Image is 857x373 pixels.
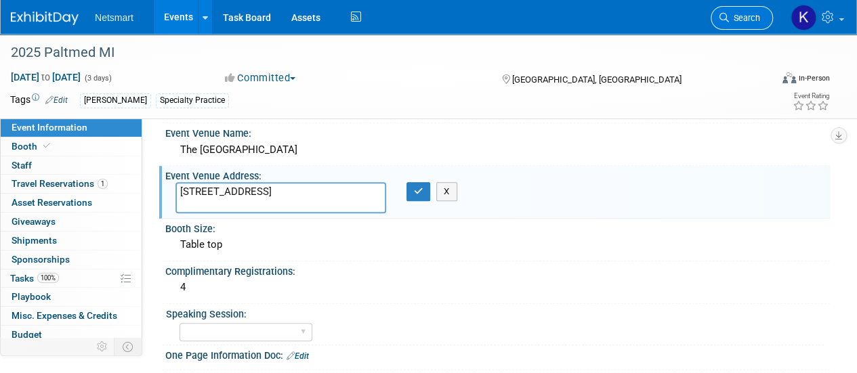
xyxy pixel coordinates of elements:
[165,345,830,363] div: One Page Information Doc:
[165,123,830,140] div: Event Venue Name:
[80,93,151,108] div: [PERSON_NAME]
[1,288,142,306] a: Playbook
[710,70,830,91] div: Event Format
[83,74,112,83] span: (3 days)
[12,141,53,152] span: Booth
[10,71,81,83] span: [DATE] [DATE]
[10,273,59,284] span: Tasks
[114,338,142,355] td: Toggle Event Tabs
[95,12,133,23] span: Netsmart
[1,250,142,269] a: Sponsorships
[1,232,142,250] a: Shipments
[175,277,820,298] div: 4
[91,338,114,355] td: Personalize Event Tab Strip
[6,41,760,65] div: 2025 Paltmed MI
[12,310,117,321] span: Misc. Expenses & Credits
[12,160,32,171] span: Staff
[43,142,50,150] i: Booth reservation complete
[729,13,760,23] span: Search
[220,71,301,85] button: Committed
[782,72,796,83] img: Format-Inperson.png
[1,156,142,175] a: Staff
[1,326,142,344] a: Budget
[798,73,830,83] div: In-Person
[166,304,824,321] div: Speaking Session:
[12,216,56,227] span: Giveaways
[156,93,229,108] div: Specialty Practice
[12,235,57,246] span: Shipments
[287,351,309,361] a: Edit
[511,74,681,85] span: [GEOGRAPHIC_DATA], [GEOGRAPHIC_DATA]
[1,213,142,231] a: Giveaways
[39,72,52,83] span: to
[175,139,820,160] div: The [GEOGRAPHIC_DATA]
[10,93,68,108] td: Tags
[1,137,142,156] a: Booth
[45,95,68,105] a: Edit
[1,307,142,325] a: Misc. Expenses & Credits
[12,329,42,340] span: Budget
[98,179,108,189] span: 1
[175,234,820,255] div: Table top
[436,182,457,201] button: X
[11,12,79,25] img: ExhibitDay
[1,118,142,137] a: Event Information
[165,166,830,183] div: Event Venue Address:
[37,273,59,283] span: 100%
[793,93,829,100] div: Event Rating
[1,269,142,288] a: Tasks100%
[791,5,816,30] img: Kaitlyn Woicke
[12,178,108,189] span: Travel Reservations
[711,6,773,30] a: Search
[165,219,830,236] div: Booth Size:
[12,291,51,302] span: Playbook
[1,194,142,212] a: Asset Reservations
[1,175,142,193] a: Travel Reservations1
[165,261,830,278] div: Complimentary Registrations:
[12,254,70,265] span: Sponsorships
[12,122,87,133] span: Event Information
[12,197,92,208] span: Asset Reservations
